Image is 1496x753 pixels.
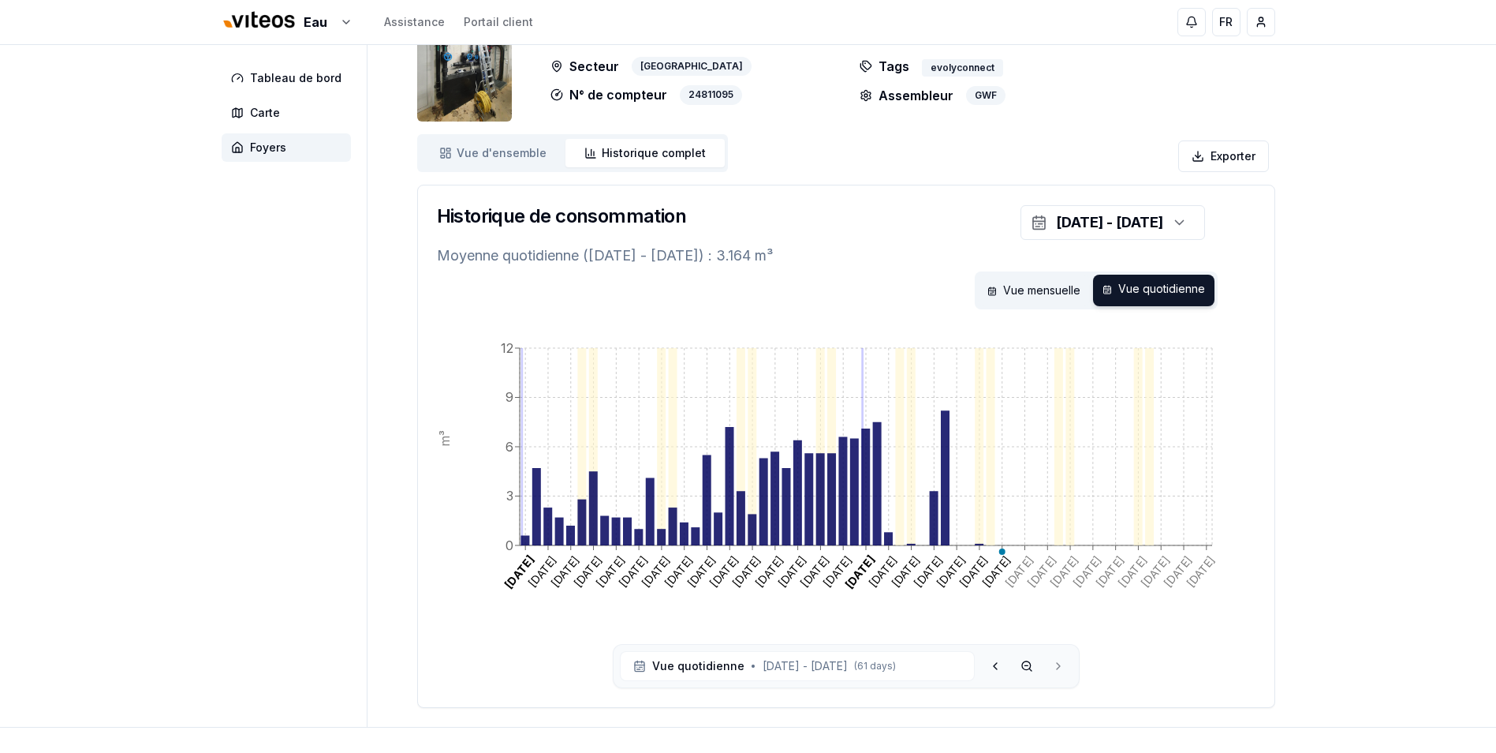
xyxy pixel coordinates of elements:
button: Zoom out [1013,652,1041,680]
tspan: m³ [436,430,452,447]
tspan: 3 [506,488,513,504]
a: Historique complet [565,139,725,167]
span: • [751,660,756,672]
span: FR [1219,14,1233,30]
span: ( 61 days ) [854,660,896,672]
button: Eau [222,6,353,39]
tspan: 12 [501,340,513,356]
a: Assistance [384,14,445,30]
img: Viteos - Eau Logo [222,2,297,39]
span: Carte [250,105,280,121]
a: Foyers [222,133,357,162]
div: [GEOGRAPHIC_DATA] [632,57,752,77]
div: evolyconnect [922,59,1003,77]
button: FR [1212,8,1240,36]
tspan: 9 [506,389,513,405]
span: Vue d'ensemble [457,145,547,161]
a: Vue d'ensemble [420,139,565,167]
p: Secteur [550,57,619,77]
div: [DATE] - [DATE] [1056,212,1163,234]
div: GWF [966,86,1005,105]
button: Previous day [981,652,1009,680]
span: Eau [304,13,327,32]
p: N° de compteur [550,85,667,105]
span: Vue quotidienne [652,658,744,674]
h3: Historique de consommation [437,204,686,229]
span: Historique complet [602,145,706,161]
a: Portail client [464,14,533,30]
p: Tags [860,57,909,77]
span: Tableau de bord [250,70,341,86]
button: [DATE] - [DATE] [1020,205,1205,240]
div: 24811095 [680,85,742,105]
div: Vue mensuelle [978,275,1090,306]
p: Assembleur [860,86,953,105]
a: Tableau de bord [222,64,357,92]
tspan: 0 [506,538,513,553]
tspan: 6 [506,439,513,455]
span: [DATE] - [DATE] [763,658,848,674]
button: Exporter [1178,140,1269,172]
p: Moyenne quotidienne ([DATE] - [DATE]) : 3.164 m³ [437,245,1255,267]
span: Foyers [250,140,286,155]
a: Carte [222,99,357,127]
div: Vue quotidienne [1093,275,1214,306]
